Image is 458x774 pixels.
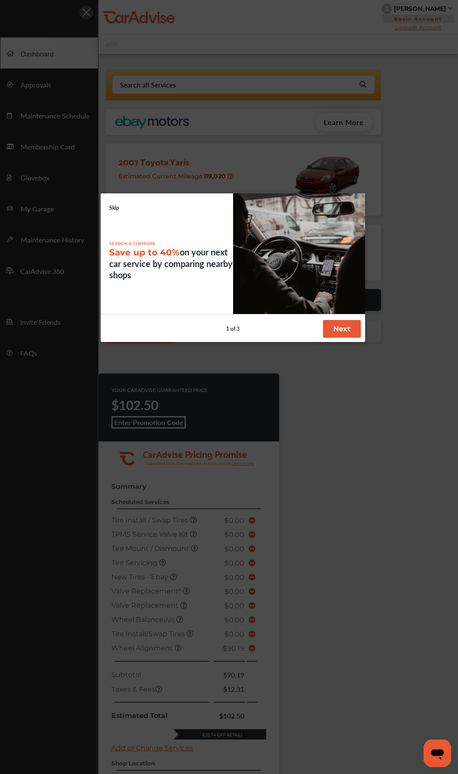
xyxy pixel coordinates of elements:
[424,740,451,767] iframe: Button to launch messaging window
[233,193,366,314] img: welcome1.359c833b3f7bad43436c.png
[109,241,233,246] p: SEARCH & COMPARE
[323,320,361,338] button: Next
[109,204,119,211] a: Skip
[226,325,240,333] span: 1 of 3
